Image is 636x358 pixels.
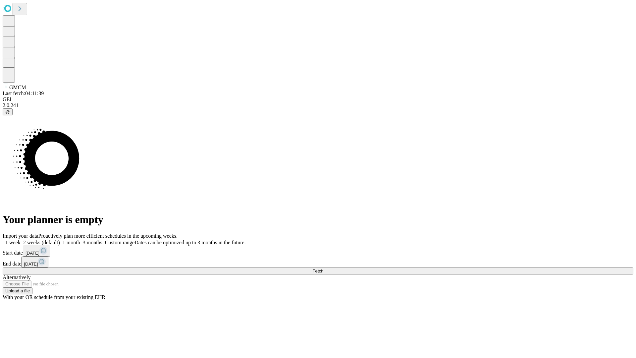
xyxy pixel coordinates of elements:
[63,240,80,245] span: 1 month
[83,240,102,245] span: 3 months
[3,246,633,257] div: Start date
[24,262,38,267] span: [DATE]
[3,102,633,108] div: 2.0.241
[5,240,21,245] span: 1 week
[23,240,60,245] span: 2 weeks (default)
[9,85,26,90] span: GMCM
[3,287,32,294] button: Upload a file
[3,96,633,102] div: GEI
[3,213,633,226] h1: Your planner is empty
[3,108,13,115] button: @
[3,90,44,96] span: Last fetch: 04:11:39
[312,268,323,273] span: Fetch
[21,257,48,268] button: [DATE]
[105,240,134,245] span: Custom range
[134,240,245,245] span: Dates can be optimized up to 3 months in the future.
[3,294,105,300] span: With your OR schedule from your existing EHR
[3,233,38,239] span: Import your data
[3,274,30,280] span: Alternatively
[5,109,10,114] span: @
[3,257,633,268] div: End date
[38,233,178,239] span: Proactively plan more efficient schedules in the upcoming weeks.
[23,246,50,257] button: [DATE]
[26,251,39,256] span: [DATE]
[3,268,633,274] button: Fetch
